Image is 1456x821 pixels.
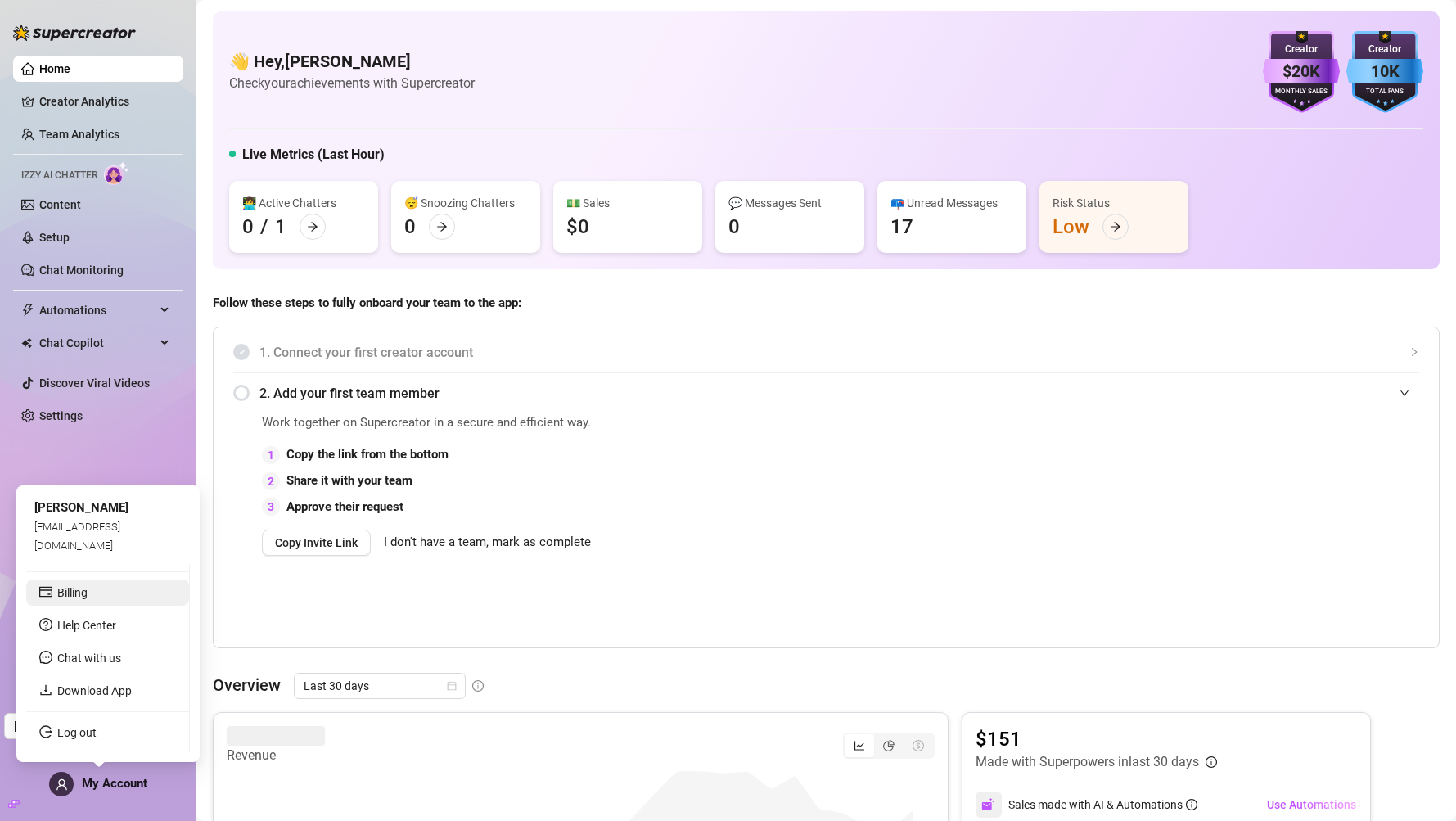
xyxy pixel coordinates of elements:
[1346,59,1423,84] div: 10K
[82,776,147,791] span: My Account
[1053,194,1175,212] div: Risk Status
[39,198,81,211] a: Content
[1346,42,1423,57] div: Creator
[233,332,1419,372] div: 1. Connect your first creator account
[883,740,895,751] span: pie-chart
[890,194,1013,212] div: 📪 Unread Messages
[981,797,996,812] img: svg%3e
[1409,347,1419,357] span: collapsed
[307,221,318,232] span: arrow-right
[229,73,475,93] article: Check your achievements with Supercreator
[262,530,371,556] button: Copy Invite Link
[286,473,412,488] strong: Share it with your team
[1206,756,1217,768] span: info-circle
[39,231,70,244] a: Setup
[447,681,457,691] span: calendar
[275,214,286,240] div: 1
[57,586,88,599] a: Billing
[854,740,865,751] span: line-chart
[976,752,1199,772] article: Made with Superpowers in last 30 days
[56,778,68,791] span: user
[1267,798,1356,811] span: Use Automations
[1186,799,1197,810] span: info-circle
[304,674,456,698] span: Last 30 days
[34,500,128,515] span: [PERSON_NAME]
[39,62,70,75] a: Home
[913,740,924,751] span: dollar-circle
[262,413,1051,433] span: Work together on Supercreator in a secure and efficient way.
[1263,42,1340,57] div: Creator
[242,214,254,240] div: 0
[242,145,385,165] h5: Live Metrics (Last Hour)
[39,330,156,356] span: Chat Copilot
[262,498,280,516] div: 3
[566,214,589,240] div: $0
[259,342,1419,363] span: 1. Connect your first creator account
[39,128,119,141] a: Team Analytics
[728,214,740,240] div: 0
[57,652,121,665] span: Chat with us
[286,499,403,514] strong: Approve their request
[262,472,280,490] div: 2
[1266,792,1357,818] button: Use Automations
[39,377,150,390] a: Discover Viral Videos
[21,304,34,317] span: thunderbolt
[57,726,97,739] a: Log out
[57,684,132,697] a: Download App
[39,264,124,277] a: Chat Monitoring
[404,194,527,212] div: 😴 Snoozing Chatters
[1263,31,1340,113] img: purple-badge-B9DA21FR.svg
[384,533,591,553] span: I don't have a team, mark as complete
[1346,31,1423,113] img: blue-badge-DgoSNQY1.svg
[1008,796,1197,814] div: Sales made with AI & Automations
[286,447,449,462] strong: Copy the link from the bottom
[242,194,365,212] div: 👩‍💻 Active Chatters
[233,373,1419,413] div: 2. Add your first team member
[21,337,32,349] img: Chat Copilot
[213,673,281,697] article: Overview
[39,297,156,323] span: Automations
[229,50,475,73] h4: 👋 Hey, [PERSON_NAME]
[404,214,416,240] div: 0
[566,194,689,212] div: 💵 Sales
[213,295,521,310] strong: Follow these steps to fully onboard your team to the app:
[976,726,1217,752] article: $151
[26,720,189,746] li: Log out
[262,446,280,464] div: 1
[13,25,136,41] img: logo-BBDzfeDw.svg
[728,194,851,212] div: 💬 Messages Sent
[472,680,484,692] span: info-circle
[1263,59,1340,84] div: $20K
[259,383,1419,404] span: 2. Add your first team member
[1346,87,1423,97] div: Total Fans
[227,746,325,765] article: Revenue
[1110,221,1121,232] span: arrow-right
[843,733,935,759] div: segmented control
[34,521,120,551] span: [EMAIL_ADDRESS][DOMAIN_NAME]
[275,536,358,549] span: Copy Invite Link
[39,409,83,422] a: Settings
[14,714,158,738] span: Ellie
[39,651,52,664] span: message
[1092,413,1419,623] iframe: Adding Team Members
[1263,87,1340,97] div: Monthly Sales
[21,168,97,183] span: Izzy AI Chatter
[39,88,170,115] a: Creator Analytics
[8,798,20,810] span: build
[1400,388,1409,398] span: expanded
[104,161,129,185] img: AI Chatter
[890,214,913,240] div: 17
[57,619,116,632] a: Help Center
[26,580,189,606] li: Billing
[436,221,448,232] span: arrow-right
